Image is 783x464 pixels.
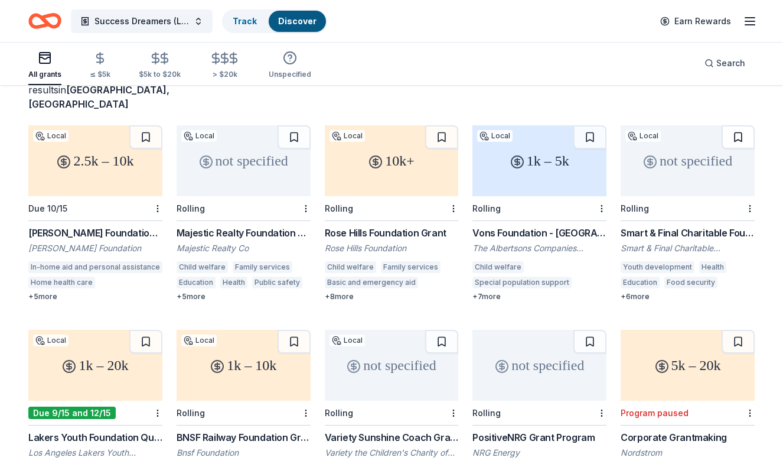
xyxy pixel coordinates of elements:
[177,125,311,196] div: not specified
[28,125,162,196] div: 2.5k – 10k
[269,70,311,79] div: Unspecified
[621,408,689,418] div: Program paused
[621,447,755,459] div: Nordstrom
[209,47,240,85] button: > $20k
[325,261,376,273] div: Child welfare
[621,277,660,288] div: Education
[252,277,302,288] div: Public safety
[181,130,217,142] div: Local
[177,242,311,254] div: Majestic Realty Co
[28,407,116,419] div: Due 9/15 and 12/15
[28,7,61,35] a: Home
[325,242,459,254] div: Rose Hills Foundation
[177,408,205,418] div: Rolling
[381,261,441,273] div: Family services
[28,226,162,240] div: [PERSON_NAME] Foundation Grant
[222,9,327,33] button: TrackDiscover
[209,70,240,79] div: > $20k
[181,335,217,346] div: Local
[28,83,162,111] div: results
[325,330,459,401] div: not specified
[472,226,606,240] div: Vons Foundation - [GEOGRAPHIC_DATA][US_STATE]
[621,242,755,254] div: Smart & Final Charitable Foundation
[139,47,181,85] button: $5k to $20k
[177,261,228,273] div: Child welfare
[621,430,755,444] div: Corporate Grantmaking
[177,330,311,401] div: 1k – 10k
[695,51,755,75] button: Search
[621,226,755,240] div: Smart & Final Charitable Foundation Donations
[90,47,110,85] button: ≤ $5k
[233,261,292,273] div: Family services
[621,125,755,196] div: not specified
[28,125,162,301] a: 2.5k – 10kLocalDue 10/15[PERSON_NAME] Foundation Grant[PERSON_NAME] FoundationIn-home aid and per...
[699,261,726,273] div: Health
[33,335,68,346] div: Local
[325,125,459,301] a: 10k+LocalRollingRose Hills Foundation GrantRose Hills FoundationChild welfareFamily servicesBasic...
[472,408,501,418] div: Rolling
[325,203,353,213] div: Rolling
[472,125,606,301] a: 1k – 5kLocalRollingVons Foundation - [GEOGRAPHIC_DATA][US_STATE]The Albertsons Companies Foundati...
[621,125,755,301] a: not specifiedLocalRollingSmart & Final Charitable Foundation DonationsSmart & Final Charitable Fo...
[278,16,317,26] a: Discover
[28,330,162,401] div: 1k – 20k
[28,46,61,85] button: All grants
[94,14,189,28] span: Success Dreamers (Leadership) Academy
[28,292,162,301] div: + 5 more
[177,226,311,240] div: Majestic Realty Foundation Grants
[621,330,755,401] div: 5k – 20k
[325,447,459,459] div: Variety the Children's Charity of [GEOGRAPHIC_DATA][US_STATE]
[477,130,513,142] div: Local
[472,277,572,288] div: Special population support
[472,125,606,196] div: 1k – 5k
[625,130,661,142] div: Local
[621,203,649,213] div: Rolling
[325,226,459,240] div: Rose Hills Foundation Grant
[472,242,606,254] div: The Albertsons Companies Foundation
[33,130,68,142] div: Local
[329,335,365,346] div: Local
[329,130,365,142] div: Local
[472,292,606,301] div: + 7 more
[90,70,110,79] div: ≤ $5k
[28,447,162,459] div: Los Angeles Lakers Youth Foundation
[472,430,606,444] div: PositiveNRG Grant Program
[139,70,181,79] div: $5k to $20k
[177,277,216,288] div: Education
[325,292,459,301] div: + 8 more
[325,277,418,288] div: Basic and emergency aid
[472,261,524,273] div: Child welfare
[177,125,311,301] a: not specifiedLocalRollingMajestic Realty Foundation GrantsMajestic Realty CoChild welfareFamily s...
[28,203,67,213] div: Due 10/15
[621,292,755,301] div: + 6 more
[664,277,717,288] div: Food security
[28,277,95,288] div: Home health care
[28,242,162,254] div: [PERSON_NAME] Foundation
[28,430,162,444] div: Lakers Youth Foundation Quarterly Grants
[325,430,459,444] div: Variety Sunshine Coach Grant Program
[472,447,606,459] div: NRG Energy
[28,70,61,79] div: All grants
[71,9,213,33] button: Success Dreamers (Leadership) Academy
[177,447,311,459] div: Bnsf Foundation
[325,408,353,418] div: Rolling
[177,203,205,213] div: Rolling
[28,261,162,273] div: In-home aid and personal assistance
[621,261,694,273] div: Youth development
[269,46,311,85] button: Unspecified
[653,11,738,32] a: Earn Rewards
[177,292,311,301] div: + 5 more
[233,16,257,26] a: Track
[472,330,606,401] div: not specified
[177,430,311,444] div: BNSF Railway Foundation Grants
[220,277,247,288] div: Health
[325,125,459,196] div: 10k+
[716,56,745,70] span: Search
[472,203,501,213] div: Rolling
